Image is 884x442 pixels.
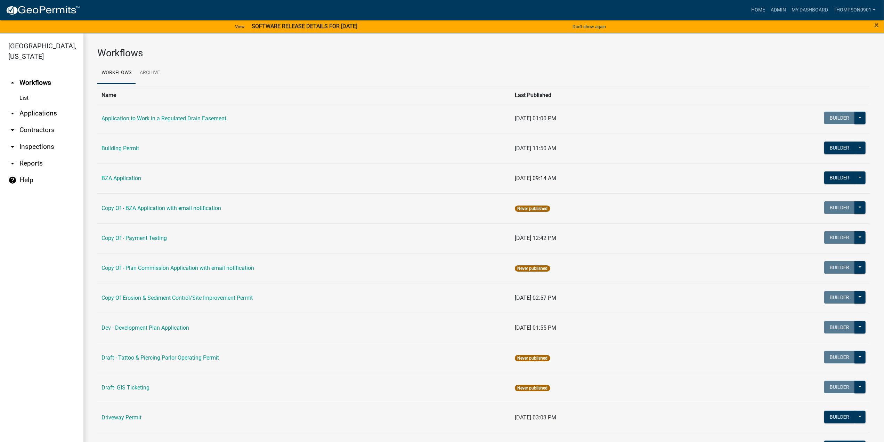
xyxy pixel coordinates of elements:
[824,171,855,184] button: Builder
[824,351,855,363] button: Builder
[874,21,879,29] button: Close
[824,231,855,244] button: Builder
[8,176,17,184] i: help
[102,384,149,391] a: Draft- GIS Ticketing
[515,355,550,361] span: Never published
[97,62,136,84] a: Workflows
[511,87,740,104] th: Last Published
[136,62,164,84] a: Archive
[824,411,855,423] button: Builder
[102,414,141,421] a: Driveway Permit
[8,79,17,87] i: arrow_drop_up
[515,145,556,152] span: [DATE] 11:50 AM
[102,295,253,301] a: Copy Of Erosion & Sediment Control/Site Improvement Permit
[515,206,550,212] span: Never published
[874,20,879,30] span: ×
[570,21,609,32] button: Don't show again
[824,291,855,304] button: Builder
[824,261,855,274] button: Builder
[97,87,511,104] th: Name
[102,115,226,122] a: Application to Work in a Regulated Drain Easement
[102,145,139,152] a: Building Permit
[768,3,789,17] a: Admin
[102,354,219,361] a: Draft - Tattoo & Piercing Parlor Operating Permit
[8,159,17,168] i: arrow_drop_down
[102,235,167,241] a: Copy Of - Payment Testing
[102,175,141,182] a: BZA Application
[102,324,189,331] a: Dev - Development Plan Application
[515,265,550,272] span: Never published
[8,143,17,151] i: arrow_drop_down
[824,112,855,124] button: Builder
[515,115,556,122] span: [DATE] 01:00 PM
[102,205,221,211] a: Copy Of - BZA Application with email notification
[232,21,248,32] a: View
[824,381,855,393] button: Builder
[515,385,550,391] span: Never published
[515,324,556,331] span: [DATE] 01:55 PM
[252,23,357,30] strong: SOFTWARE RELEASE DETAILS FOR [DATE]
[824,321,855,333] button: Builder
[789,3,831,17] a: My Dashboard
[8,109,17,118] i: arrow_drop_down
[824,201,855,214] button: Builder
[8,126,17,134] i: arrow_drop_down
[515,235,556,241] span: [DATE] 12:42 PM
[748,3,768,17] a: Home
[97,47,870,59] h3: Workflows
[515,295,556,301] span: [DATE] 02:57 PM
[831,3,878,17] a: thompson0901
[102,265,254,271] a: Copy Of - Plan Commission Application with email notification
[515,414,556,421] span: [DATE] 03:03 PM
[824,142,855,154] button: Builder
[515,175,556,182] span: [DATE] 09:14 AM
